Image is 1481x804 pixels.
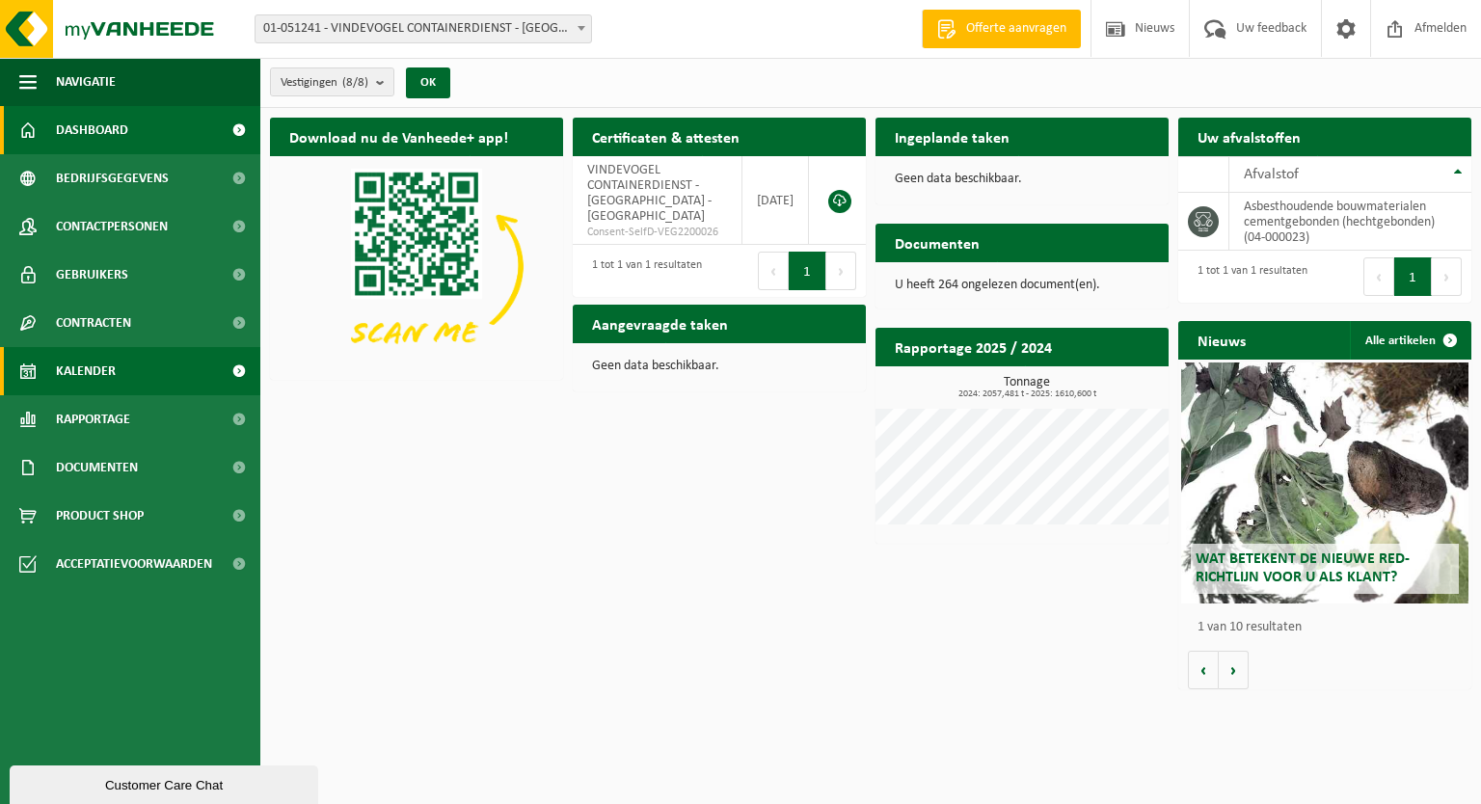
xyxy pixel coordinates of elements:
[56,347,116,395] span: Kalender
[587,163,712,224] span: VINDEVOGEL CONTAINERDIENST - [GEOGRAPHIC_DATA] - [GEOGRAPHIC_DATA]
[885,389,1169,399] span: 2024: 2057,481 t - 2025: 1610,600 t
[56,395,130,443] span: Rapportage
[573,305,747,342] h2: Aangevraagde taken
[885,376,1169,399] h3: Tonnage
[742,156,809,245] td: [DATE]
[281,68,368,97] span: Vestigingen
[56,251,128,299] span: Gebruikers
[56,540,212,588] span: Acceptatievoorwaarden
[56,492,144,540] span: Product Shop
[587,225,727,240] span: Consent-SelfD-VEG2200026
[758,252,789,290] button: Previous
[1188,651,1219,689] button: Vorige
[255,14,592,43] span: 01-051241 - VINDEVOGEL CONTAINERDIENST - OUDENAARDE - OUDENAARDE
[895,173,1149,186] p: Geen data beschikbaar.
[1178,118,1320,155] h2: Uw afvalstoffen
[1244,167,1299,182] span: Afvalstof
[582,250,702,292] div: 1 tot 1 van 1 resultaten
[789,252,826,290] button: 1
[592,360,847,373] p: Geen data beschikbaar.
[875,328,1071,365] h2: Rapportage 2025 / 2024
[1229,193,1471,251] td: asbesthoudende bouwmaterialen cementgebonden (hechtgebonden) (04-000023)
[573,118,759,155] h2: Certificaten & attesten
[270,156,563,376] img: Download de VHEPlus App
[56,106,128,154] span: Dashboard
[56,299,131,347] span: Contracten
[56,202,168,251] span: Contactpersonen
[406,67,450,98] button: OK
[1219,651,1249,689] button: Volgende
[1350,321,1469,360] a: Alle artikelen
[270,67,394,96] button: Vestigingen(8/8)
[826,252,856,290] button: Next
[1188,255,1307,298] div: 1 tot 1 van 1 resultaten
[1025,365,1167,404] a: Bekijk rapportage
[1181,362,1468,603] a: Wat betekent de nieuwe RED-richtlijn voor u als klant?
[1432,257,1462,296] button: Next
[10,762,322,804] iframe: chat widget
[56,58,116,106] span: Navigatie
[875,118,1029,155] h2: Ingeplande taken
[56,443,138,492] span: Documenten
[256,15,591,42] span: 01-051241 - VINDEVOGEL CONTAINERDIENST - OUDENAARDE - OUDENAARDE
[56,154,169,202] span: Bedrijfsgegevens
[270,118,527,155] h2: Download nu de Vanheede+ app!
[1394,257,1432,296] button: 1
[922,10,1081,48] a: Offerte aanvragen
[1178,321,1265,359] h2: Nieuws
[1196,551,1410,585] span: Wat betekent de nieuwe RED-richtlijn voor u als klant?
[342,76,368,89] count: (8/8)
[1198,621,1462,634] p: 1 van 10 resultaten
[961,19,1071,39] span: Offerte aanvragen
[895,279,1149,292] p: U heeft 264 ongelezen document(en).
[875,224,999,261] h2: Documenten
[1363,257,1394,296] button: Previous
